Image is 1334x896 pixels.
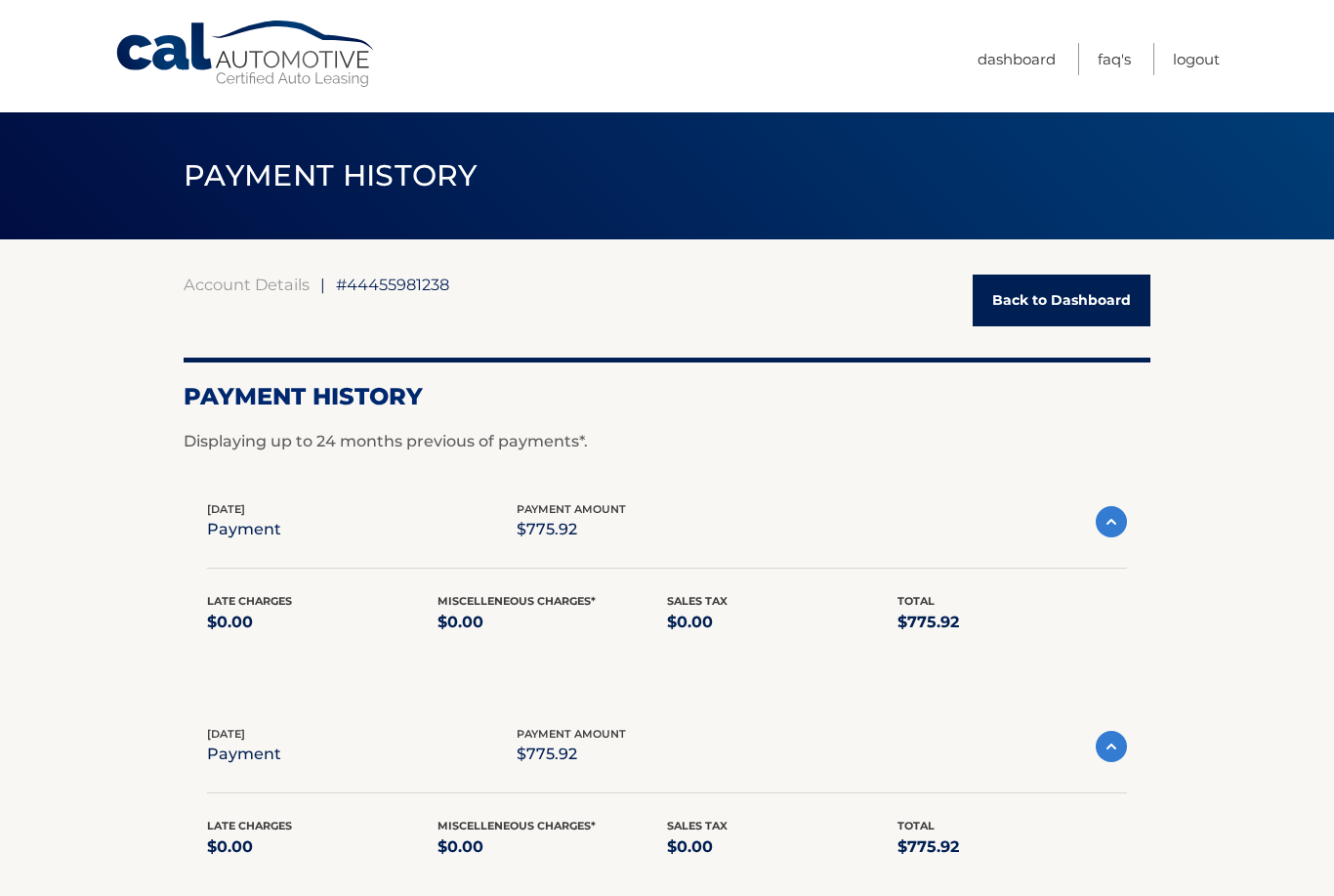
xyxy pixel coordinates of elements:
span: Sales Tax [667,819,728,832]
a: Logout [1173,43,1220,75]
p: $775.92 [517,516,626,543]
h2: Payment History [184,382,1150,411]
span: [DATE] [207,502,245,516]
p: $0.00 [438,609,668,636]
a: Back to Dashboard [973,275,1150,326]
span: PAYMENT HISTORY [184,157,478,193]
span: | [320,275,325,294]
span: Late Charges [207,594,292,608]
a: FAQ's [1098,43,1131,75]
p: $0.00 [667,833,897,861]
span: Total [897,819,935,832]
span: Miscelleneous Charges* [438,819,596,832]
p: $0.00 [207,833,438,861]
img: accordion-active.svg [1096,506,1127,537]
span: payment amount [517,727,626,741]
span: Miscelleneous Charges* [438,594,596,608]
p: payment [207,516,281,543]
a: Cal Automotive [114,20,378,89]
p: payment [207,741,281,768]
span: Late Charges [207,819,292,832]
span: [DATE] [207,727,245,741]
span: payment amount [517,502,626,516]
span: Total [897,594,935,608]
p: $0.00 [207,609,438,636]
span: Sales Tax [667,594,728,608]
a: Account Details [184,275,310,294]
p: $775.92 [897,609,1128,636]
a: Dashboard [978,43,1056,75]
p: $775.92 [517,741,626,768]
p: $0.00 [438,833,668,861]
p: Displaying up to 24 months previous of payments*. [184,430,1150,453]
p: $0.00 [667,609,897,636]
span: #44455981238 [336,275,449,294]
img: accordion-active.svg [1096,731,1127,762]
p: $775.92 [897,833,1128,861]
